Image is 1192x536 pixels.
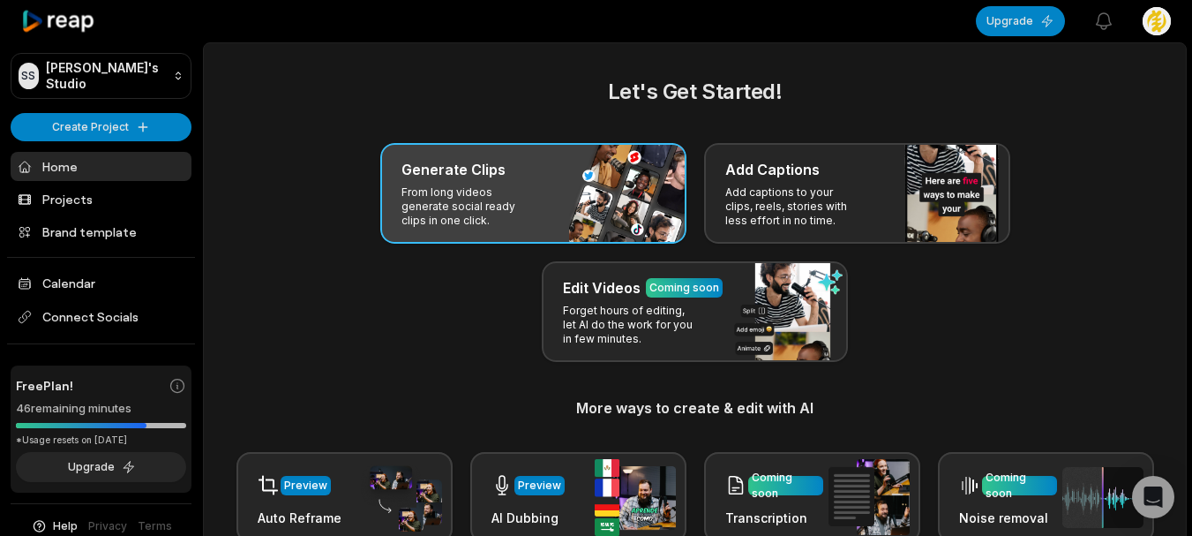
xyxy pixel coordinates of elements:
img: ai_dubbing.png [595,459,676,536]
button: Create Project [11,113,191,141]
div: *Usage resets on [DATE] [16,434,186,447]
button: Upgrade [976,6,1065,36]
h3: More ways to create & edit with AI [225,397,1165,419]
h3: AI Dubbing [491,509,565,527]
div: SS [19,63,39,89]
p: From long videos generate social ready clips in one click. [401,185,538,228]
h3: Add Captions [725,159,820,180]
img: auto_reframe.png [361,464,442,532]
div: Preview [518,478,561,494]
a: Projects [11,185,191,214]
a: Calendar [11,268,191,298]
div: Coming soon [752,470,820,502]
h3: Noise removal [959,509,1057,527]
h3: Transcription [725,509,823,527]
h2: Let's Get Started! [225,76,1165,108]
a: Brand template [11,217,191,246]
div: Open Intercom Messenger [1132,476,1174,518]
img: transcription.png [828,459,910,535]
p: Forget hours of editing, let AI do the work for you in few minutes. [563,304,700,346]
div: Coming soon [649,280,719,296]
span: Help [53,518,78,534]
img: noise_removal.png [1062,467,1143,528]
p: [PERSON_NAME]'s Studio [46,60,166,92]
div: Coming soon [986,470,1053,502]
button: Help [31,518,78,534]
a: Privacy [88,518,127,534]
h3: Generate Clips [401,159,506,180]
a: Terms [138,518,172,534]
h3: Auto Reframe [258,509,341,527]
button: Upgrade [16,452,186,482]
a: Home [11,152,191,181]
div: Preview [284,478,327,494]
h3: Edit Videos [563,277,641,298]
div: 46 remaining minutes [16,400,186,418]
span: Connect Socials [11,301,191,333]
p: Add captions to your clips, reels, stories with less effort in no time. [725,185,862,228]
span: Free Plan! [16,376,73,395]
